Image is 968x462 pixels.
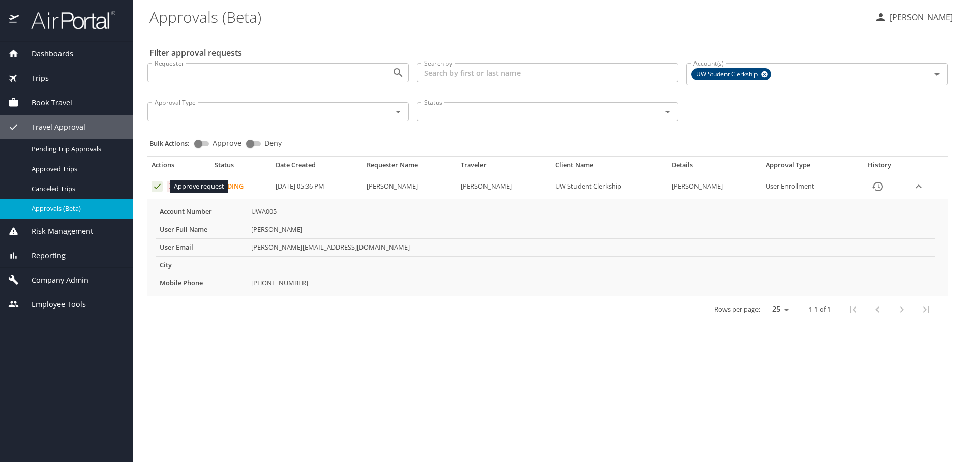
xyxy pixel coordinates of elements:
[809,306,831,313] p: 1-1 of 1
[32,164,121,174] span: Approved Trips
[362,161,457,174] th: Requester Name
[19,226,93,237] span: Risk Management
[362,174,457,199] td: [PERSON_NAME]
[391,66,405,80] button: Open
[167,181,178,192] button: Deny request
[156,221,247,238] th: User Full Name
[762,174,852,199] td: User Enrollment
[32,144,121,154] span: Pending Trip Approvals
[391,105,405,119] button: Open
[147,161,948,323] table: Approval table
[19,299,86,310] span: Employee Tools
[19,274,88,286] span: Company Admin
[691,68,771,80] div: UW Student Clerkship
[9,10,20,30] img: icon-airportal.png
[930,67,944,81] button: Open
[764,301,793,317] select: rows per page
[865,174,890,199] button: History
[156,274,247,292] th: Mobile Phone
[271,161,362,174] th: Date Created
[156,238,247,256] th: User Email
[457,174,551,199] td: [PERSON_NAME]
[147,161,210,174] th: Actions
[156,203,247,221] th: Account Number
[210,174,271,199] td: Pending
[19,48,73,59] span: Dashboards
[692,69,764,80] span: UW Student Clerkship
[247,238,935,256] td: [PERSON_NAME][EMAIL_ADDRESS][DOMAIN_NAME]
[19,73,49,84] span: Trips
[19,97,72,108] span: Book Travel
[668,174,762,199] td: [PERSON_NAME]
[32,184,121,194] span: Canceled Trips
[19,250,66,261] span: Reporting
[762,161,852,174] th: Approval Type
[19,121,85,133] span: Travel Approval
[156,203,935,292] table: More info for approvals
[551,161,668,174] th: Client Name
[853,161,907,174] th: History
[887,11,953,23] p: [PERSON_NAME]
[149,139,198,148] p: Bulk Actions:
[247,203,935,221] td: UWA005
[870,8,957,26] button: [PERSON_NAME]
[660,105,675,119] button: Open
[417,63,678,82] input: Search by first or last name
[156,256,247,274] th: City
[149,45,242,61] h2: Filter approval requests
[264,140,282,147] span: Deny
[149,1,866,33] h1: Approvals (Beta)
[911,179,926,194] button: expand row
[668,161,762,174] th: Details
[32,204,121,213] span: Approvals (Beta)
[20,10,115,30] img: airportal-logo.png
[210,161,271,174] th: Status
[271,174,362,199] td: [DATE] 05:36 PM
[551,174,668,199] td: UW Student Clerkship
[247,274,935,292] td: [PHONE_NUMBER]
[247,221,935,238] td: [PERSON_NAME]
[457,161,551,174] th: Traveler
[714,306,760,313] p: Rows per page:
[213,140,241,147] span: Approve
